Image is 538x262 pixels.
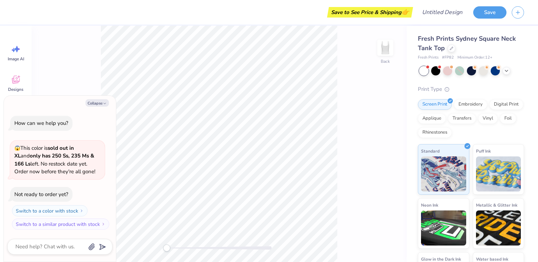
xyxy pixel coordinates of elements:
div: Digital Print [489,99,523,110]
img: Switch to a color with stock [80,209,84,213]
span: Metallic & Glitter Ink [476,201,517,209]
div: Save to See Price & Shipping [329,7,411,18]
div: Accessibility label [163,244,170,251]
img: Neon Ink [421,210,466,246]
span: Standard [421,147,440,155]
div: How can we help you? [14,120,68,127]
div: Back [381,58,390,65]
button: Switch to a color with stock [12,205,88,216]
div: Embroidery [454,99,487,110]
div: Rhinestones [418,127,452,138]
img: Back [378,41,392,55]
span: Neon Ink [421,201,438,209]
span: Fresh Prints [418,55,439,61]
button: Collapse [85,99,109,107]
span: Minimum Order: 12 + [457,55,492,61]
span: This color is and left. No restock date yet. Order now before they're all gone! [14,145,95,175]
div: Not ready to order yet? [14,191,68,198]
span: Designs [8,87,23,92]
img: Switch to a similar product with stock [101,222,105,226]
div: Applique [418,113,446,124]
input: Untitled Design [416,5,468,19]
span: Image AI [8,56,24,62]
div: Foil [500,113,516,124]
div: Vinyl [478,113,498,124]
strong: only has 250 Ss, 235 Ms & 166 Ls [14,152,94,167]
img: Metallic & Glitter Ink [476,210,521,246]
span: 😱 [14,145,20,152]
span: Puff Ink [476,147,491,155]
img: Standard [421,156,466,192]
div: Transfers [448,113,476,124]
div: Screen Print [418,99,452,110]
span: # FP82 [442,55,454,61]
span: Fresh Prints Sydney Square Neck Tank Top [418,34,516,52]
span: 👉 [401,8,409,16]
img: Puff Ink [476,156,521,192]
button: Switch to a similar product with stock [12,219,109,230]
button: Save [473,6,506,19]
div: Print Type [418,85,524,93]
